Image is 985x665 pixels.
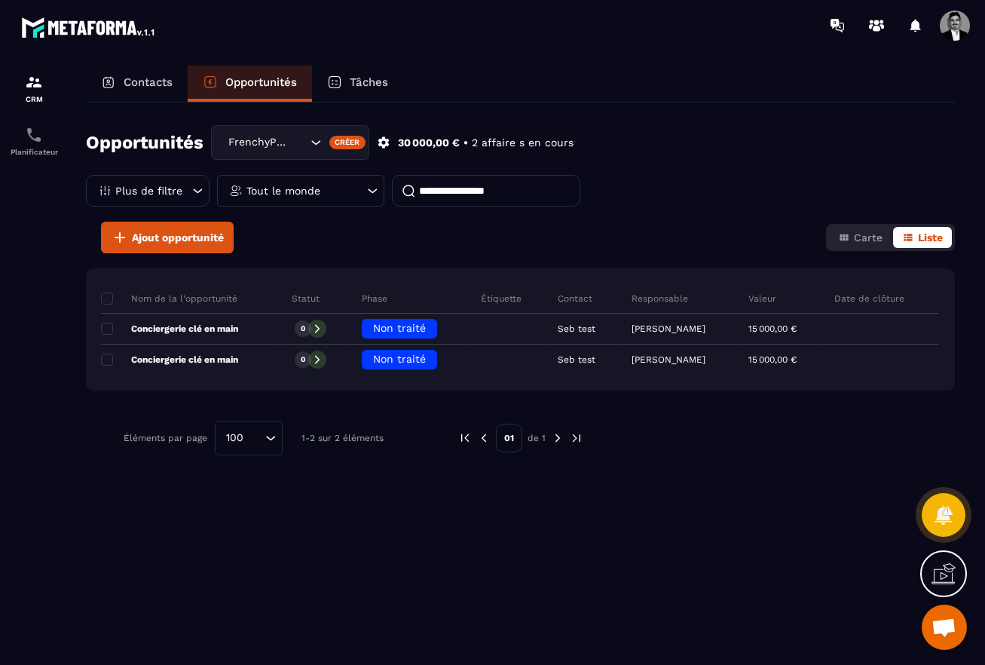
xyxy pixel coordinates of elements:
p: 0 [301,354,305,365]
p: CRM [4,95,64,103]
p: Valeur [748,293,776,305]
img: scheduler [25,126,43,144]
p: 15 000,00 € [748,354,797,365]
h2: Opportunités [86,127,203,158]
p: 30 000,00 € [398,136,460,150]
span: Ajout opportunité [132,230,224,245]
p: Étiquette [481,293,522,305]
img: next [551,431,564,445]
div: Créer [329,136,366,149]
button: Liste [893,227,952,248]
button: Ajout opportunité [101,222,234,253]
p: Conciergerie clé en main [101,323,238,335]
p: Planificateur [4,148,64,156]
span: Liste [918,231,943,244]
p: Conciergerie clé en main [101,354,238,366]
p: [PERSON_NAME] [632,354,705,365]
span: FrenchyPartners [225,134,292,151]
p: 0 [301,323,305,334]
span: 100 [221,430,249,446]
span: Non traité [373,353,426,365]
img: prev [477,431,491,445]
a: Ouvrir le chat [922,605,967,650]
img: next [570,431,583,445]
p: Plus de filtre [115,185,182,196]
p: Date de clôture [834,293,904,305]
a: formationformationCRM [4,62,64,115]
p: de 1 [528,432,546,444]
p: 1-2 sur 2 éléments [301,433,384,443]
p: Tâches [350,75,388,89]
span: Non traité [373,322,426,334]
p: • [463,136,468,150]
p: 15 000,00 € [748,323,797,334]
img: formation [25,73,43,91]
a: Opportunités [188,66,312,102]
p: Tout le monde [246,185,320,196]
p: Responsable [632,293,688,305]
input: Search for option [249,430,262,446]
button: Carte [829,227,892,248]
p: Statut [292,293,320,305]
p: Éléments par page [124,433,207,443]
p: Phase [362,293,387,305]
a: schedulerschedulerPlanificateur [4,115,64,167]
div: Search for option [215,421,283,455]
p: Contact [558,293,592,305]
img: logo [21,14,157,41]
p: [PERSON_NAME] [632,323,705,334]
span: Carte [854,231,883,244]
p: Contacts [124,75,173,89]
p: Nom de la l'opportunité [101,293,237,305]
p: 2 affaire s en cours [472,136,574,150]
div: Search for option [211,125,369,160]
p: Opportunités [225,75,297,89]
input: Search for option [292,134,307,151]
a: Tâches [312,66,403,102]
a: Contacts [86,66,188,102]
img: prev [458,431,472,445]
p: 01 [496,424,522,452]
